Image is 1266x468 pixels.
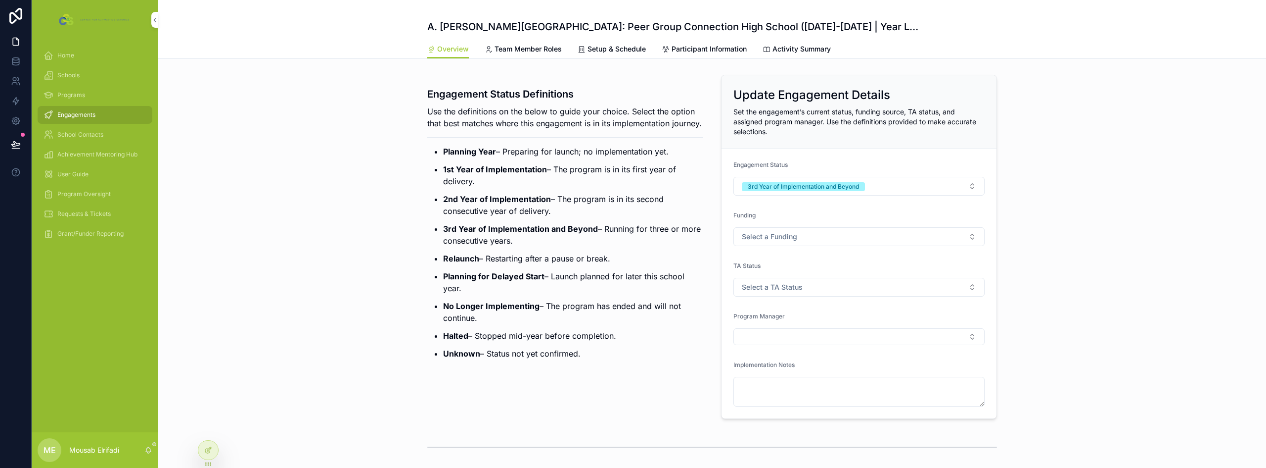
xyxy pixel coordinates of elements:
strong: Planning for Delayed Start [443,271,544,281]
a: Achievement Mentoring Hub [38,146,152,163]
span: Overview [437,44,469,54]
p: – The program is in its first year of delivery. [443,163,703,187]
div: scrollable content [32,40,158,256]
strong: Relaunch [443,254,479,263]
h3: Engagement Status Definitions [427,87,703,102]
span: Grant/Funder Reporting [57,230,124,238]
h1: A. [PERSON_NAME][GEOGRAPHIC_DATA]: Peer Group Connection High School ([DATE]-[DATE] | Year Long) [427,20,923,34]
strong: Halted [443,331,468,341]
strong: No Longer Implementing [443,301,540,311]
a: Team Member Roles [485,40,562,60]
p: – Status not yet confirmed. [443,348,703,360]
span: School Contacts [57,131,103,139]
p: – The program has ended and will not continue. [443,300,703,324]
p: Use the definitions on the below to guide your choice. Select the option that best matches where ... [427,105,703,129]
a: Setup & Schedule [578,40,646,60]
button: Select Button [733,177,985,196]
span: Schools [57,71,80,79]
span: Implementation Notes [733,361,795,368]
button: Select Button [733,328,985,345]
span: Activity Summary [772,44,831,54]
span: Set the engagement’s current status, funding source, TA status, and assigned program manager. Use... [733,107,976,136]
a: Activity Summary [763,40,831,60]
p: – The program is in its second consecutive year of delivery. [443,193,703,217]
span: Programs [57,91,85,99]
span: Engagement Status [733,161,788,168]
a: Schools [38,66,152,84]
strong: 1st Year of Implementation [443,164,547,174]
span: Home [57,52,74,59]
span: Select a TA Status [742,282,803,292]
span: Team Member Roles [495,44,562,54]
strong: Planning Year [443,147,496,156]
a: Grant/Funder Reporting [38,225,152,243]
span: Achievement Mentoring Hub [57,151,137,158]
span: Engagements [57,111,95,119]
span: Requests & Tickets [57,210,111,218]
button: Select Button [733,227,985,246]
button: Select Button [733,278,985,297]
h2: Update Engagement Details [733,87,890,103]
span: Participant Information [672,44,747,54]
p: – Preparing for launch; no implementation yet. [443,146,703,157]
p: – Stopped mid-year before completion. [443,330,703,342]
span: TA Status [733,262,761,269]
a: Participant Information [662,40,747,60]
p: Mousab Elrifadi [69,445,119,455]
a: Home [38,47,152,64]
span: Select a Funding [742,232,797,242]
span: ME [44,444,56,456]
span: Funding [733,211,756,219]
span: Program Manager [733,312,785,320]
a: User Guide [38,165,152,183]
a: Requests & Tickets [38,205,152,223]
a: Engagements [38,106,152,124]
span: Program Oversight [57,190,111,198]
a: Program Oversight [38,185,152,203]
a: Overview [427,40,469,59]
div: 3rd Year of Implementation and Beyond [748,182,859,191]
span: User Guide [57,170,89,178]
span: Setup & Schedule [588,44,646,54]
a: School Contacts [38,126,152,144]
p: – Running for three or more consecutive years. [443,223,703,247]
strong: Unknown [443,349,480,359]
a: Programs [38,86,152,104]
strong: 3rd Year of Implementation and Beyond [443,224,598,234]
strong: 2nd Year of Implementation [443,194,551,204]
p: – Restarting after a pause or break. [443,253,703,264]
p: – Launch planned for later this school year. [443,270,703,294]
img: App logo [57,12,133,28]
